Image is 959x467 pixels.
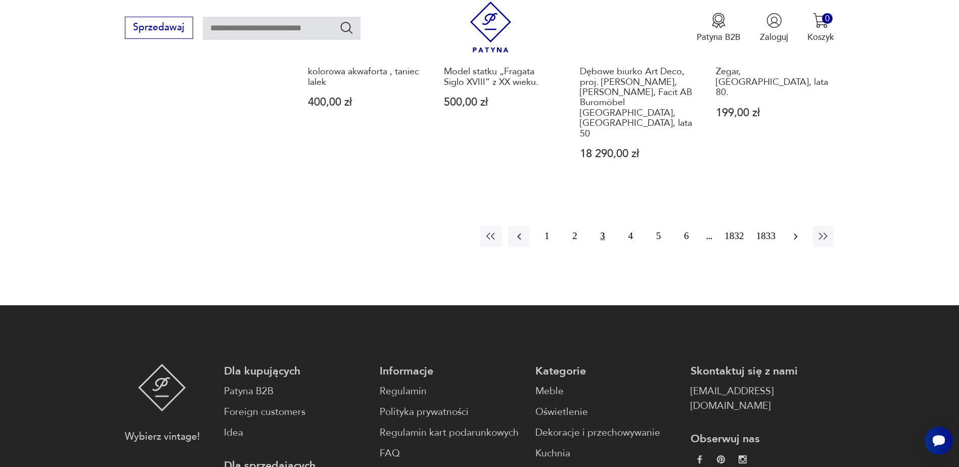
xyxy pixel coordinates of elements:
iframe: Smartsupp widget button [925,427,953,455]
img: Patyna - sklep z meblami i dekoracjami vintage [465,2,516,53]
h3: Zegar, [GEOGRAPHIC_DATA], lata 80. [716,67,829,98]
button: Zaloguj [760,13,788,43]
p: Koszyk [807,31,834,43]
a: Patyna B2B [224,384,368,399]
a: Foreign customers [224,405,368,419]
p: Informacje [380,364,523,379]
a: Ikona medaluPatyna B2B [697,13,741,43]
a: Polityka prywatności [380,405,523,419]
a: Meble [535,384,679,399]
p: 400,00 zł [308,97,421,108]
button: 1 [536,225,558,247]
h3: Dębowe biurko Art Deco, proj. [PERSON_NAME], [PERSON_NAME], Facit AB Buromöbel [GEOGRAPHIC_DATA],... [580,67,693,139]
button: 5 [648,225,669,247]
img: Ikonka użytkownika [766,13,782,28]
button: Sprzedawaj [125,17,193,39]
p: 500,00 zł [444,97,557,108]
p: Obserwuj nas [691,432,834,446]
p: Patyna B2B [697,31,741,43]
p: Kategorie [535,364,679,379]
p: Zaloguj [760,31,788,43]
button: 1833 [753,225,779,247]
button: 3 [592,225,614,247]
img: 37d27d81a828e637adc9f9cb2e3d3a8a.webp [717,455,725,463]
a: Regulamin kart podarunkowych [380,426,523,440]
p: 199,00 zł [716,108,829,118]
a: Regulamin [380,384,523,399]
button: Szukaj [339,20,354,35]
img: Ikona medalu [711,13,726,28]
div: 0 [822,13,833,24]
button: 2 [564,225,585,247]
img: Ikona koszyka [813,13,829,28]
a: FAQ [380,446,523,461]
a: Sprzedawaj [125,24,193,32]
a: Dekoracje i przechowywanie [535,426,679,440]
button: 6 [675,225,697,247]
p: Dla kupujących [224,364,368,379]
p: Wybierz vintage! [125,430,200,444]
img: c2fd9cf7f39615d9d6839a72ae8e59e5.webp [739,455,747,463]
a: Kuchnia [535,446,679,461]
button: 0Koszyk [807,13,834,43]
button: 1832 [721,225,747,247]
img: da9060093f698e4c3cedc1453eec5031.webp [696,455,704,463]
h3: kolorowa akwaforta , taniec lalek [308,67,421,87]
a: Oświetlenie [535,405,679,419]
button: 4 [620,225,642,247]
a: Idea [224,426,368,440]
a: [EMAIL_ADDRESS][DOMAIN_NAME] [691,384,834,413]
p: Skontaktuj się z nami [691,364,834,379]
h3: Model statku „Fragata Siglo XVIII” z XX wieku. [444,67,557,87]
p: 18 290,00 zł [580,149,693,159]
button: Patyna B2B [697,13,741,43]
img: Patyna - sklep z meblami i dekoracjami vintage [138,364,186,411]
